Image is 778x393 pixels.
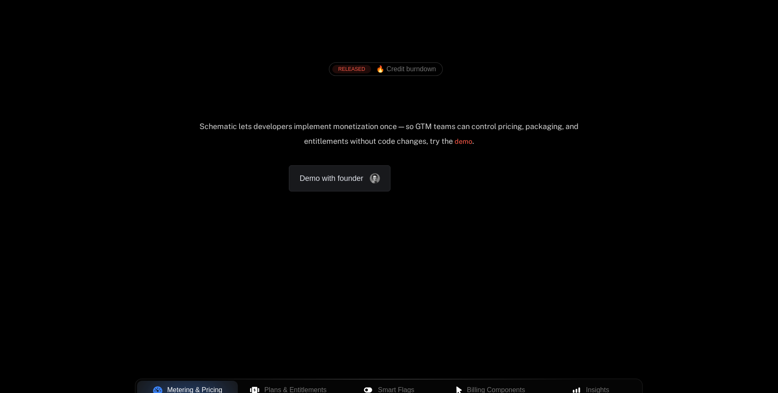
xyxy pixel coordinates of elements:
span: 🔥 Credit burndown [376,65,436,73]
a: [object Object],[object Object] [332,65,436,73]
div: Schematic lets developers implement monetization once — so GTM teams can control pricing, packagi... [199,122,579,152]
img: Founder [370,173,380,183]
div: RELEASED [332,65,371,73]
a: Demo with founder, ,[object Object] [289,165,390,191]
a: demo [455,132,472,152]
